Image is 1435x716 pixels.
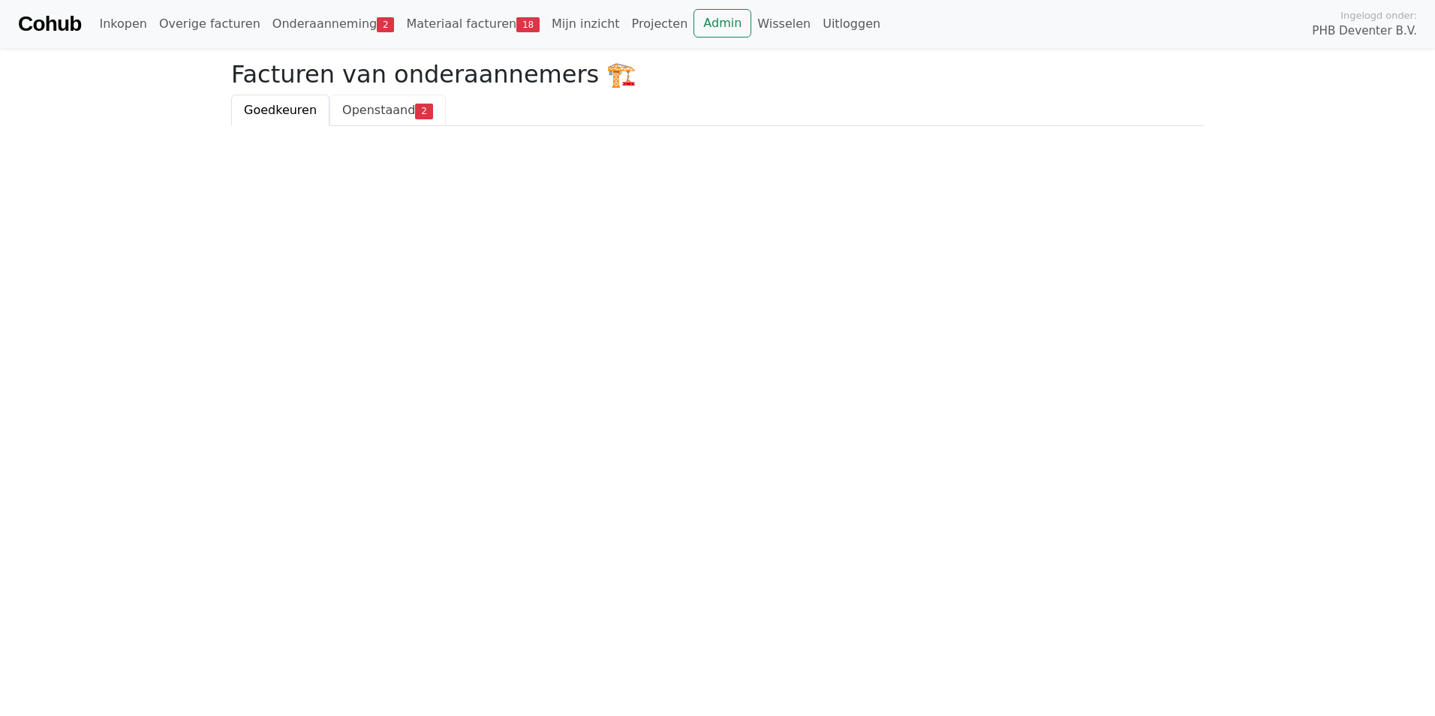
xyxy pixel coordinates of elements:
[626,9,694,39] a: Projecten
[153,9,266,39] a: Overige facturen
[400,9,546,39] a: Materiaal facturen18
[18,6,81,42] a: Cohub
[693,9,751,38] a: Admin
[266,9,401,39] a: Onderaanneming2
[516,17,540,32] span: 18
[415,104,432,119] span: 2
[231,60,1204,89] h2: Facturen van onderaannemers 🏗️
[342,103,415,117] span: Openstaand
[231,95,329,126] a: Goedkeuren
[546,9,626,39] a: Mijn inzicht
[1340,8,1417,23] span: Ingelogd onder:
[751,9,817,39] a: Wisselen
[377,17,394,32] span: 2
[329,95,445,126] a: Openstaand2
[244,103,317,117] span: Goedkeuren
[1312,23,1417,40] span: PHB Deventer B.V.
[817,9,886,39] a: Uitloggen
[93,9,152,39] a: Inkopen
